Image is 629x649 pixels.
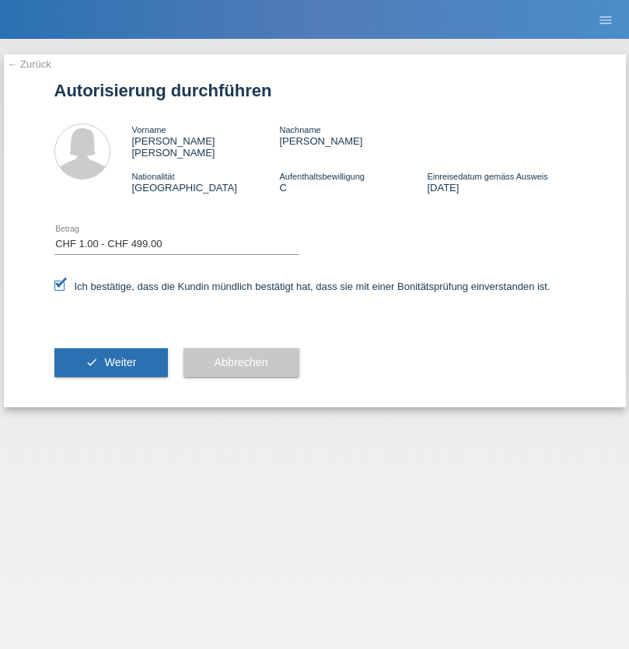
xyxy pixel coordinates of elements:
[54,281,550,292] label: Ich bestätige, dass die Kundin mündlich bestätigt hat, dass sie mit einer Bonitätsprüfung einvers...
[132,170,280,194] div: [GEOGRAPHIC_DATA]
[279,124,427,147] div: [PERSON_NAME]
[132,124,280,159] div: [PERSON_NAME] [PERSON_NAME]
[598,12,613,28] i: menu
[427,170,575,194] div: [DATE]
[54,348,168,378] button: check Weiter
[104,356,136,368] span: Weiter
[86,356,98,368] i: check
[8,58,51,70] a: ← Zurück
[279,172,364,181] span: Aufenthaltsbewilligung
[132,125,166,134] span: Vorname
[183,348,299,378] button: Abbrechen
[279,125,320,134] span: Nachname
[590,15,621,24] a: menu
[279,170,427,194] div: C
[132,172,175,181] span: Nationalität
[54,81,575,100] h1: Autorisierung durchführen
[215,356,268,368] span: Abbrechen
[427,172,547,181] span: Einreisedatum gemäss Ausweis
